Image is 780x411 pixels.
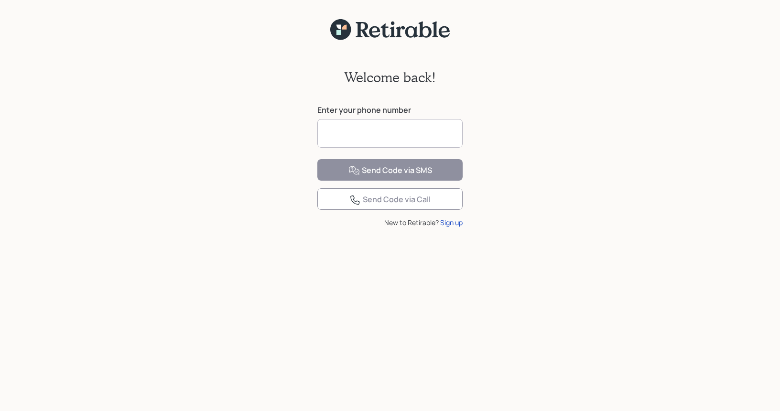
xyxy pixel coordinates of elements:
button: Send Code via SMS [317,159,463,181]
div: New to Retirable? [317,217,463,227]
div: Send Code via SMS [348,165,432,176]
div: Send Code via Call [349,194,431,205]
div: Sign up [440,217,463,227]
label: Enter your phone number [317,105,463,115]
h2: Welcome back! [344,69,436,86]
button: Send Code via Call [317,188,463,210]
